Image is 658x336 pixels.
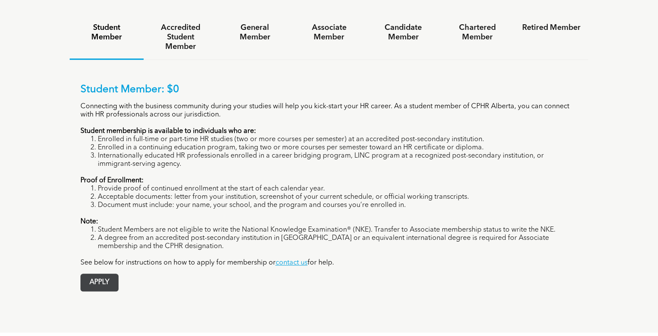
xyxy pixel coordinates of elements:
[98,226,578,234] li: Student Members are not eligible to write the National Knowledge Examination® (NKE). Transfer to ...
[300,23,358,42] h4: Associate Member
[81,274,118,291] span: APPLY
[77,23,136,42] h4: Student Member
[80,177,144,184] strong: Proof of Enrollment:
[522,23,581,32] h4: Retired Member
[80,218,98,225] strong: Note:
[151,23,210,52] h4: Accredited Student Member
[98,152,578,168] li: Internationally educated HR professionals enrolled in a career bridging program, LINC program at ...
[98,193,578,201] li: Acceptable documents: letter from your institution, screenshot of your current schedule, or offic...
[98,185,578,193] li: Provide proof of continued enrollment at the start of each calendar year.
[276,259,308,266] a: contact us
[80,274,119,291] a: APPLY
[374,23,432,42] h4: Candidate Member
[98,201,578,210] li: Document must include: your name, your school, and the program and courses you’re enrolled in.
[80,84,578,96] p: Student Member: $0
[80,103,578,119] p: Connecting with the business community during your studies will help you kick-start your HR caree...
[225,23,284,42] h4: General Member
[448,23,507,42] h4: Chartered Member
[98,144,578,152] li: Enrolled in a continuing education program, taking two or more courses per semester toward an HR ...
[98,234,578,251] li: A degree from an accredited post-secondary institution in [GEOGRAPHIC_DATA] or an equivalent inte...
[80,128,256,135] strong: Student membership is available to individuals who are:
[98,136,578,144] li: Enrolled in full-time or part-time HR studies (two or more courses per semester) at an accredited...
[80,259,578,267] p: See below for instructions on how to apply for membership or for help.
